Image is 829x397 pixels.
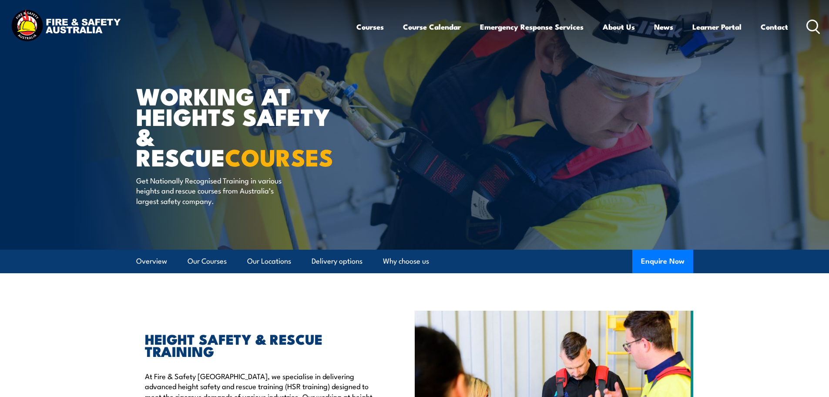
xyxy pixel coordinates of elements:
a: Why choose us [383,250,429,273]
strong: COURSES [225,138,333,174]
a: About Us [603,15,635,38]
h1: WORKING AT HEIGHTS SAFETY & RESCUE [136,85,351,167]
h2: HEIGHT SAFETY & RESCUE TRAINING [145,333,375,357]
p: Get Nationally Recognised Training in various heights and rescue courses from Australia’s largest... [136,175,295,206]
button: Enquire Now [632,250,693,273]
a: News [654,15,673,38]
a: Course Calendar [403,15,461,38]
a: Overview [136,250,167,273]
a: Learner Portal [692,15,742,38]
a: Delivery options [312,250,362,273]
a: Our Locations [247,250,291,273]
a: Contact [761,15,788,38]
a: Courses [356,15,384,38]
a: Emergency Response Services [480,15,584,38]
a: Our Courses [188,250,227,273]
